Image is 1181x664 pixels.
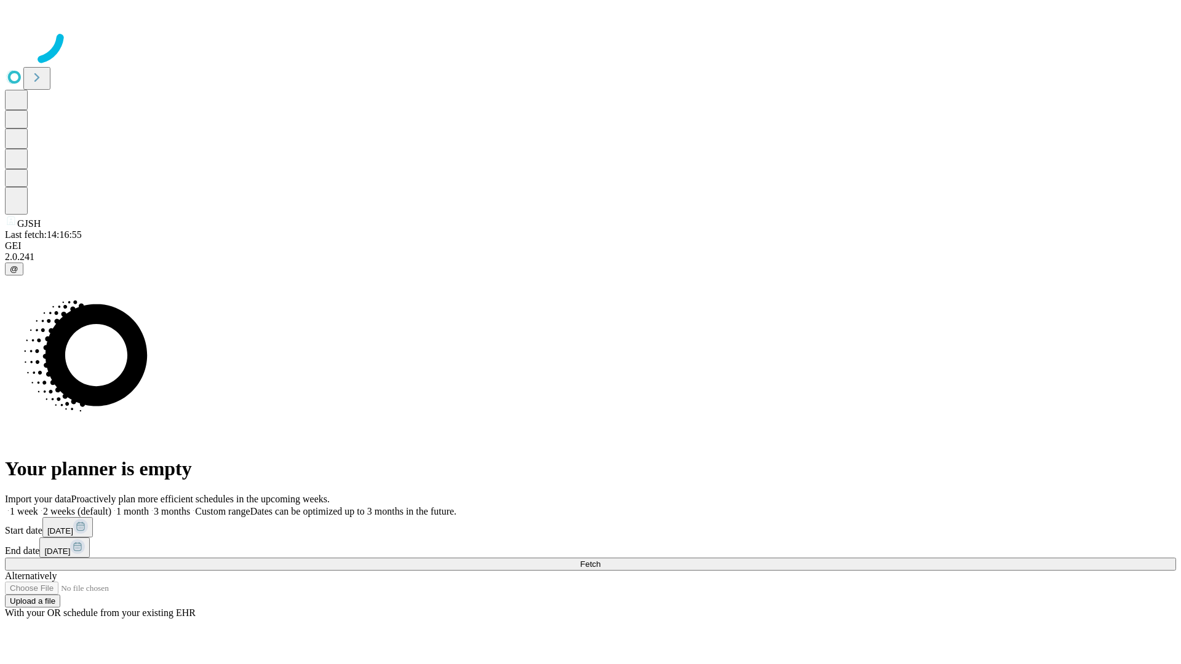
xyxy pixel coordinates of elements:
[10,506,38,516] span: 1 week
[5,240,1176,251] div: GEI
[71,494,330,504] span: Proactively plan more efficient schedules in the upcoming weeks.
[5,537,1176,558] div: End date
[47,526,73,536] span: [DATE]
[5,229,82,240] span: Last fetch: 14:16:55
[42,517,93,537] button: [DATE]
[154,506,190,516] span: 3 months
[5,571,57,581] span: Alternatively
[116,506,149,516] span: 1 month
[580,559,600,569] span: Fetch
[43,506,111,516] span: 2 weeks (default)
[39,537,90,558] button: [DATE]
[5,457,1176,480] h1: Your planner is empty
[250,506,456,516] span: Dates can be optimized up to 3 months in the future.
[5,251,1176,263] div: 2.0.241
[5,595,60,607] button: Upload a file
[5,263,23,275] button: @
[5,558,1176,571] button: Fetch
[195,506,250,516] span: Custom range
[5,517,1176,537] div: Start date
[44,547,70,556] span: [DATE]
[5,494,71,504] span: Import your data
[10,264,18,274] span: @
[5,607,196,618] span: With your OR schedule from your existing EHR
[17,218,41,229] span: GJSH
